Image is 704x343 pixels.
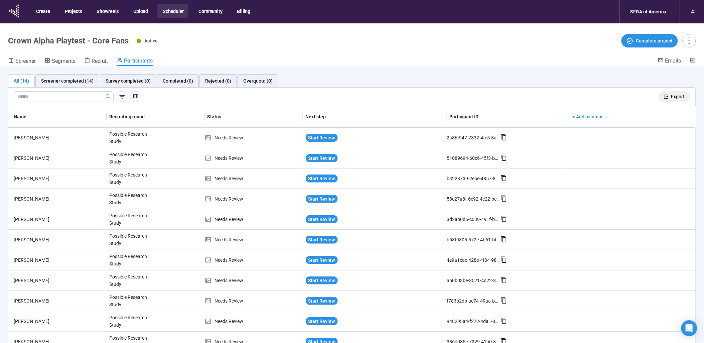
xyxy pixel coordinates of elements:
[308,236,335,243] span: Start Review
[306,175,338,183] button: Start Review
[205,154,303,162] div: Needs Review
[205,134,303,141] div: Needs Review
[11,256,107,264] div: [PERSON_NAME]
[11,216,107,223] div: [PERSON_NAME]
[11,175,107,182] div: [PERSON_NAME]
[205,106,303,128] th: Status
[685,36,694,45] span: more
[91,4,123,18] button: Showreels
[205,195,303,203] div: Needs Review
[205,318,303,325] div: Needs Review
[306,154,338,162] button: Start Review
[243,77,273,85] div: Overquota (0)
[573,113,604,120] span: + Add columns
[128,4,153,18] button: Upload
[306,317,338,325] button: Start Review
[306,297,338,305] button: Start Review
[52,58,76,64] span: Segments
[117,57,153,66] a: Participants
[124,58,153,64] span: Participants
[103,91,114,102] button: search
[447,134,501,141] div: 2a86f947-7332-4fc5-8aaa-76cac820f9c3
[671,93,685,100] span: Export
[306,236,338,244] button: Start Review
[447,256,501,264] div: 4e9a1cac-428e-4f04-98ee-bd79312883f6
[306,215,338,223] button: Start Review
[41,77,94,85] div: Screener completed (14)
[205,277,303,284] div: Needs Review
[8,57,36,66] a: Screener
[8,36,129,45] h1: Crown Alpha Playtest - Core Fans
[107,250,157,270] div: Possible Research Study
[306,256,338,264] button: Start Review
[447,175,501,182] div: b3223739-2ebe-4857-86a7-b5b55c44f52b
[11,318,107,325] div: [PERSON_NAME]
[303,106,447,128] th: Next step
[626,5,671,18] div: SEGA of America
[308,154,335,162] span: Start Review
[205,297,303,305] div: Needs Review
[107,148,157,168] div: Possible Research Study
[308,318,335,325] span: Start Review
[107,209,157,229] div: Possible Research Study
[681,320,697,336] div: Open Intercom Messenger
[205,175,303,182] div: Needs Review
[447,106,565,128] th: Participant ID
[205,77,231,85] div: Rejected (0)
[107,311,157,331] div: Possible Research Study
[447,277,501,284] div: ab0b03be-8521-4d22-83de-10f0d6be0d09
[157,4,188,18] button: Scheduler
[107,291,157,311] div: Possible Research Study
[308,277,335,284] span: Start Review
[14,77,29,85] div: All (14)
[308,216,335,223] span: Start Review
[84,57,108,66] a: Recruit
[659,91,690,102] button: exportExport
[567,111,609,122] button: + Add columns
[447,216,501,223] div: 3d2ab0d6-c039-491f-b5c8-61564259a5ed
[665,58,681,64] span: Emails
[11,154,107,162] div: [PERSON_NAME]
[11,297,107,305] div: [PERSON_NAME]
[621,34,678,47] button: Complete project
[15,58,36,64] span: Screener
[636,37,673,44] span: Complete project
[44,57,76,66] a: Segments
[31,4,55,18] button: Create
[306,195,338,203] button: Start Review
[11,134,107,141] div: [PERSON_NAME]
[106,94,111,99] span: search
[683,34,696,47] button: more
[205,216,303,223] div: Needs Review
[205,236,303,243] div: Needs Review
[144,38,158,43] span: Active
[193,4,227,18] button: Community
[107,128,157,148] div: Possible Research Study
[107,270,157,291] div: Possible Research Study
[11,195,107,203] div: [PERSON_NAME]
[308,134,335,141] span: Start Review
[107,106,205,128] th: Recruiting round
[107,189,157,209] div: Possible Research Study
[308,195,335,203] span: Start Review
[92,58,108,64] span: Recruit
[59,4,87,18] button: Projects
[447,318,501,325] div: 948293a4-f272-4da1-8b2e-f6fadcd6e651
[308,297,335,305] span: Start Review
[106,77,151,85] div: Survey completed (0)
[163,77,193,85] div: Completed (0)
[107,230,157,250] div: Possible Research Study
[232,4,255,18] button: Billing
[447,154,501,162] div: 51089694-60c6-45f3-b795-171f854183e3
[664,94,669,99] span: export
[205,256,303,264] div: Needs Review
[306,134,338,142] button: Start Review
[447,236,501,243] div: b53f9805-572c-4b61-bf34-cc9e613424d2
[658,57,681,65] a: Emails
[11,236,107,243] div: [PERSON_NAME]
[306,276,338,284] button: Start Review
[308,256,335,264] span: Start Review
[447,195,501,203] div: 58e27a8f-6c92-4c22-bcb6-8c6e2edef96a
[107,168,157,189] div: Possible Research Study
[11,277,107,284] div: [PERSON_NAME]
